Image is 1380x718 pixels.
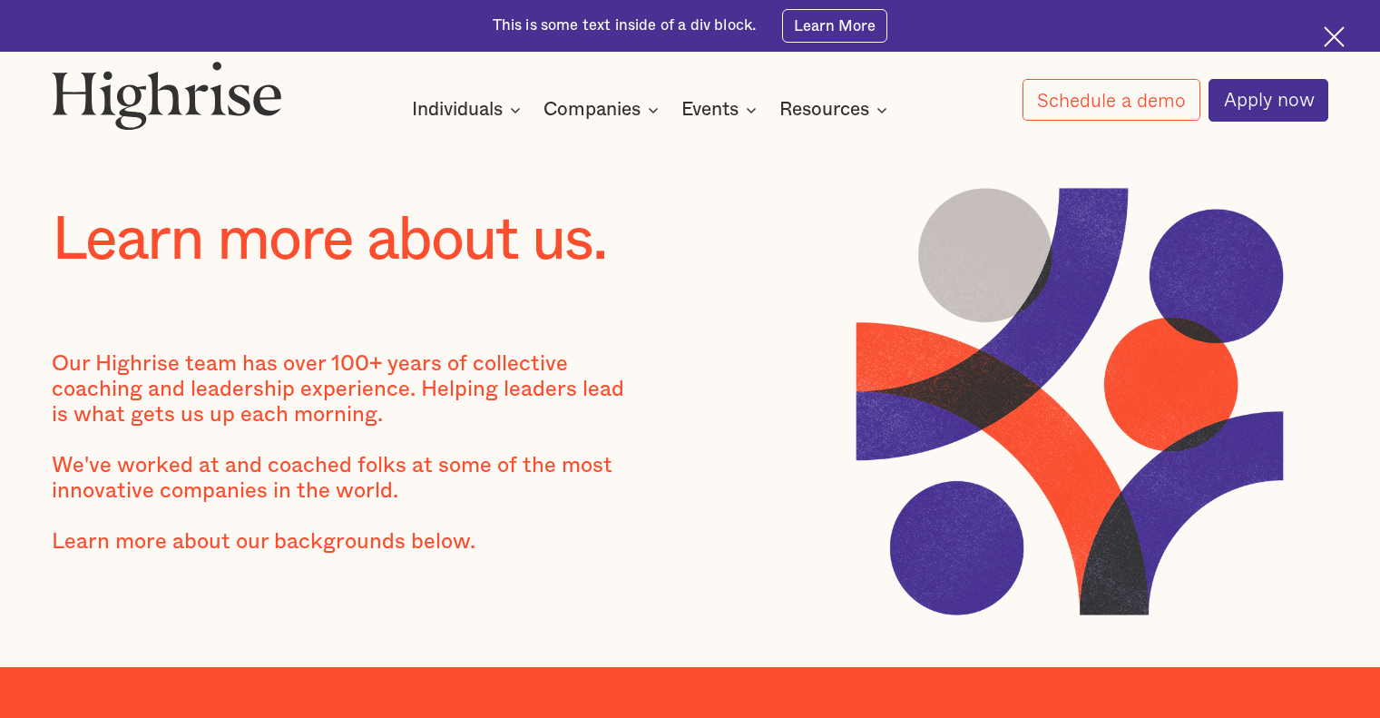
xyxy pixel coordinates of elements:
img: Cross icon [1324,26,1345,47]
a: Apply now [1209,79,1328,122]
div: Resources [779,99,893,121]
div: This is some text inside of a div block. [493,15,757,36]
a: Learn More [782,9,888,42]
div: Resources [779,99,869,121]
img: Highrise logo [52,61,282,131]
div: Events [681,99,762,121]
h1: Learn more about us. [52,207,690,273]
a: Schedule a demo [1023,79,1200,121]
div: Individuals [412,99,526,121]
div: Events [681,99,739,121]
div: Our Highrise team has over 100+ years of collective coaching and leadership experience. Helping l... [52,351,639,580]
div: Companies [543,99,664,121]
div: Companies [543,99,641,121]
div: Individuals [412,99,503,121]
